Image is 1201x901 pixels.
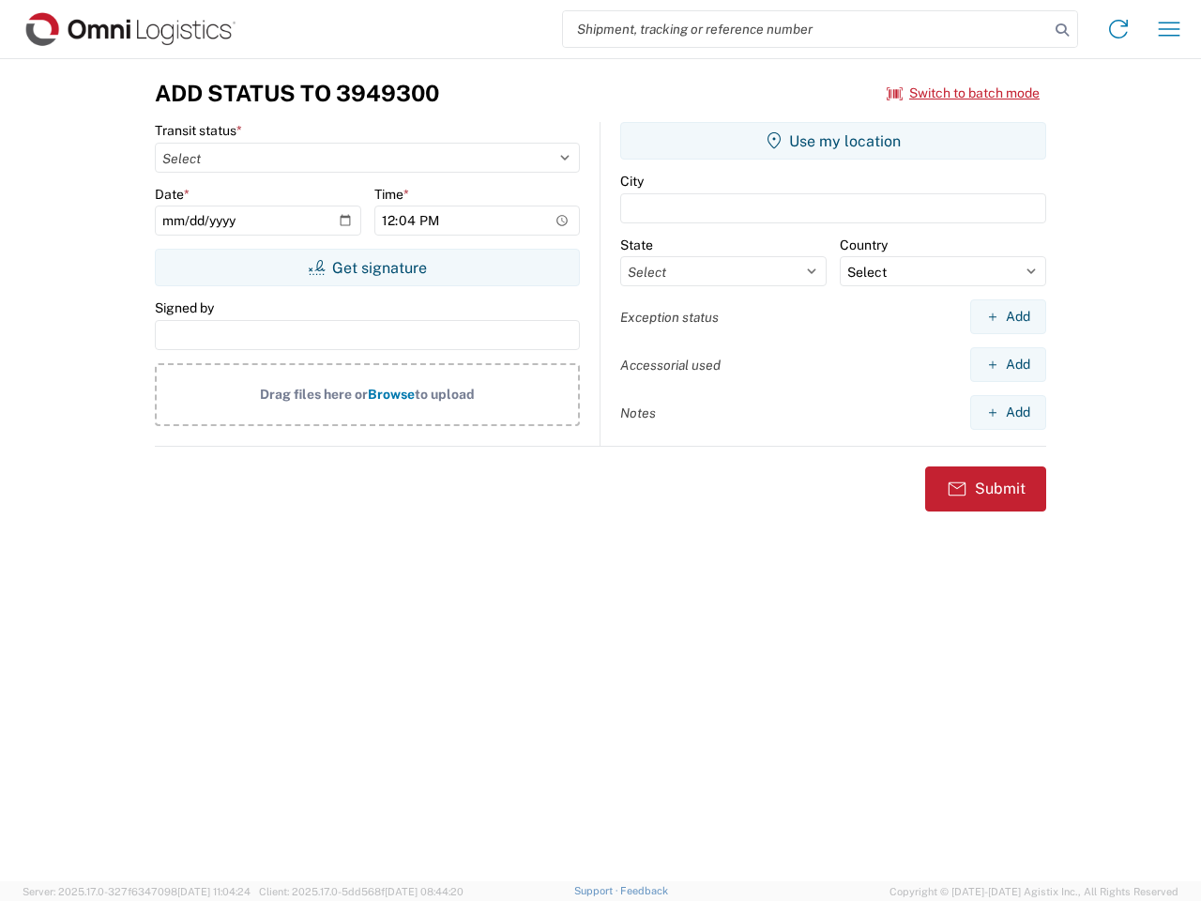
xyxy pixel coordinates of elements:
[620,309,719,326] label: Exception status
[970,347,1046,382] button: Add
[155,186,190,203] label: Date
[155,122,242,139] label: Transit status
[368,387,415,402] span: Browse
[177,886,251,897] span: [DATE] 11:04:24
[155,249,580,286] button: Get signature
[620,405,656,421] label: Notes
[385,886,464,897] span: [DATE] 08:44:20
[840,237,888,253] label: Country
[925,466,1046,512] button: Submit
[415,387,475,402] span: to upload
[23,886,251,897] span: Server: 2025.17.0-327f6347098
[970,299,1046,334] button: Add
[155,80,439,107] h3: Add Status to 3949300
[620,122,1046,160] button: Use my location
[259,886,464,897] span: Client: 2025.17.0-5dd568f
[155,299,214,316] label: Signed by
[260,387,368,402] span: Drag files here or
[574,885,621,896] a: Support
[620,357,721,374] label: Accessorial used
[620,885,668,896] a: Feedback
[374,186,409,203] label: Time
[970,395,1046,430] button: Add
[620,237,653,253] label: State
[889,883,1178,900] span: Copyright © [DATE]-[DATE] Agistix Inc., All Rights Reserved
[563,11,1049,47] input: Shipment, tracking or reference number
[887,78,1040,109] button: Switch to batch mode
[620,173,644,190] label: City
